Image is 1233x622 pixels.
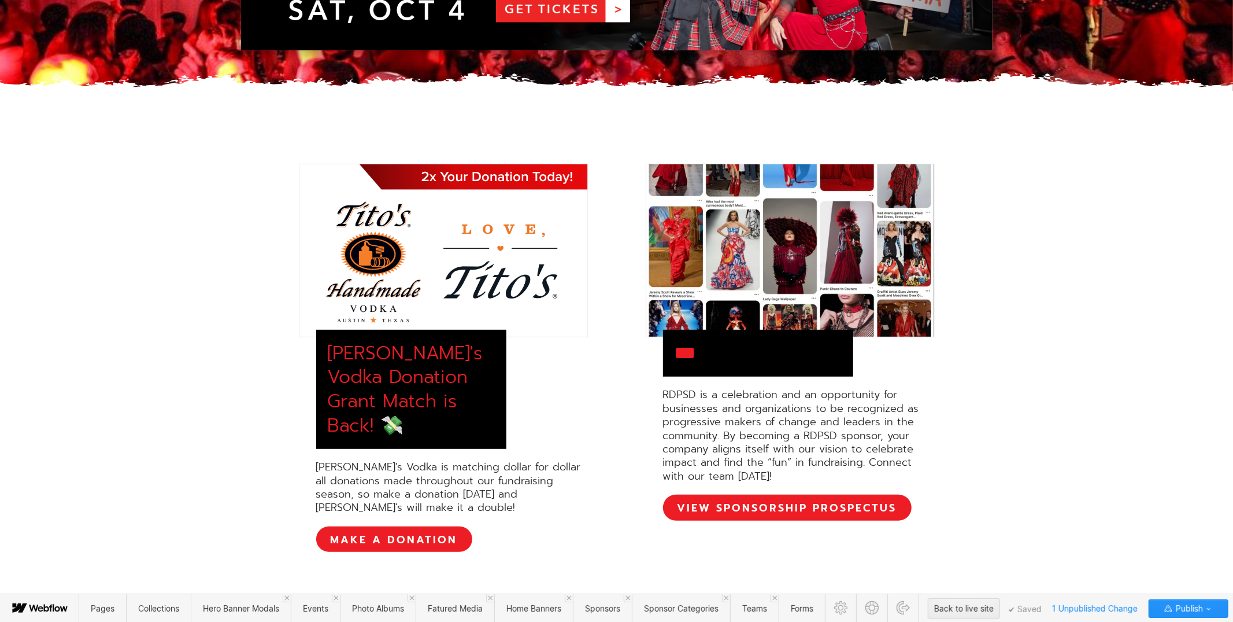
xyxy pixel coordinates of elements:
[91,603,114,613] span: Pages
[771,594,779,602] a: Close 'Teams' tab
[934,600,994,617] div: Back to live site
[316,527,472,552] a: MAKE A DONATION
[1009,607,1042,613] span: Saved
[565,594,573,602] a: Close 'Home Banners' tab
[332,594,340,602] a: Close 'Events' tab
[408,594,416,602] a: Close 'Photo Albums' tab
[1047,599,1143,617] span: 1 Unpublished Change
[352,603,404,613] span: Photo Albums
[1149,599,1228,618] button: Publish
[316,461,588,515] div: [PERSON_NAME]'s Vodka is matching dollar for dollar all donations made throughout our fundraising...
[486,594,494,602] a: Close 'Fatured Media' tab
[791,603,813,613] span: Forms
[585,603,620,613] span: Sponsors
[1173,600,1203,617] span: Publish
[742,603,767,613] span: Teams
[624,594,632,602] a: Close 'Sponsors' tab
[303,603,328,613] span: Events
[722,594,730,602] a: Close 'Sponsor Categories' tab
[283,594,291,602] a: Close 'Hero Banner Modals' tab
[506,603,561,613] span: Home Banners
[428,603,483,613] span: Fatured Media
[663,388,935,483] div: RDPSD is a celebration and an opportunity for businesses and organizations to be recognized as pr...
[663,495,912,520] a: View Sponsorship Prospectus
[928,598,1000,619] button: Back to live site
[203,603,279,613] span: Hero Banner Modals
[644,603,719,613] span: Sponsor Categories
[138,603,179,613] span: Collections
[328,341,495,437] div: [PERSON_NAME]'s Vodka Donation Grant Match is Back! 💸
